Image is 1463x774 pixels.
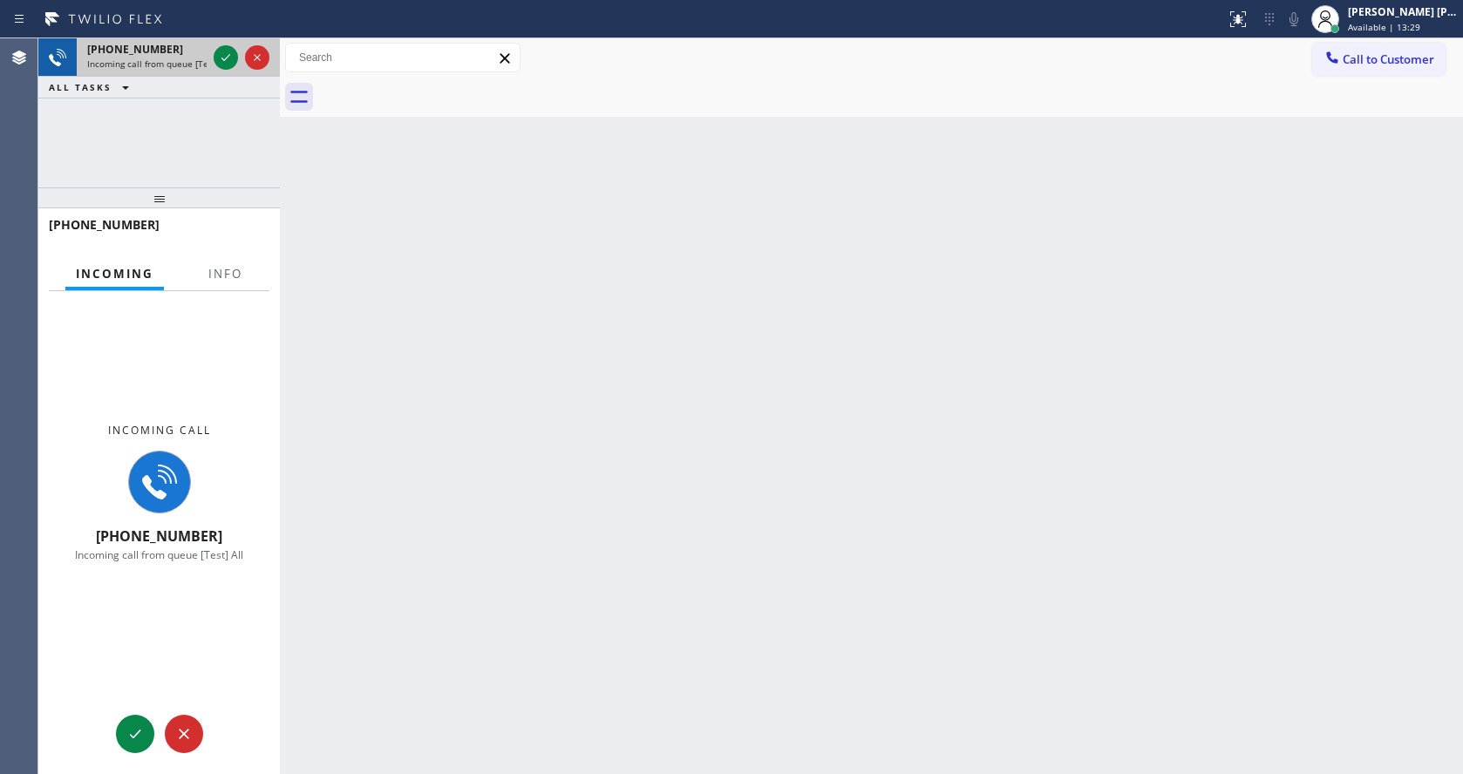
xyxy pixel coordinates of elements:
[208,266,242,282] span: Info
[198,257,253,291] button: Info
[1348,4,1458,19] div: [PERSON_NAME] [PERSON_NAME]
[116,715,154,753] button: Accept
[75,547,243,562] span: Incoming call from queue [Test] All
[38,77,146,98] button: ALL TASKS
[49,81,112,93] span: ALL TASKS
[96,526,222,546] span: [PHONE_NUMBER]
[49,216,160,233] span: [PHONE_NUMBER]
[87,42,183,57] span: [PHONE_NUMBER]
[1343,51,1434,67] span: Call to Customer
[87,58,232,70] span: Incoming call from queue [Test] All
[245,45,269,70] button: Reject
[286,44,520,71] input: Search
[1348,21,1420,33] span: Available | 13:29
[65,257,164,291] button: Incoming
[76,266,153,282] span: Incoming
[1312,43,1446,76] button: Call to Customer
[165,715,203,753] button: Reject
[214,45,238,70] button: Accept
[1282,7,1306,31] button: Mute
[108,423,211,438] span: Incoming call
